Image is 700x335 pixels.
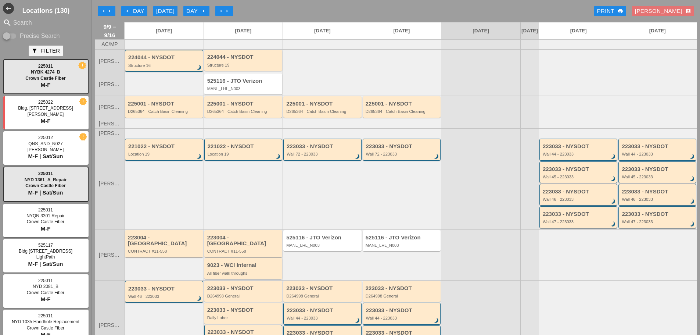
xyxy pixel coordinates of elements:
div: Wall 45 - 223033 [622,175,694,179]
div: 525116 - JTO Verizon [286,235,360,241]
div: 223033 - NYSDOT [207,307,281,313]
i: brightness_3 [610,198,618,206]
button: [PERSON_NAME] [632,6,694,16]
i: arrow_left [107,8,112,14]
a: [DATE] [362,22,441,39]
label: Precise Search [20,32,60,40]
div: Wall 44 - 223033 [622,152,694,156]
div: Location 19 [128,152,201,156]
div: 223033 - NYSDOT [366,285,439,292]
div: Print [597,7,623,15]
span: M-F [41,82,51,88]
i: brightness_3 [353,317,362,325]
div: 224044 - NYSDOT [207,54,281,60]
div: Structure 16 [128,63,201,68]
span: 225011 [38,171,53,176]
div: 9023 - WCI Internal [207,262,281,268]
div: 223033 - NYSDOT [543,166,615,172]
span: [PERSON_NAME] [99,82,121,87]
span: [PERSON_NAME] [99,322,121,328]
span: [PERSON_NAME] [99,181,121,186]
a: [DATE] [521,22,539,39]
span: LightPath [36,254,55,260]
div: CONTRACT #11-558 [128,249,201,253]
div: Day [124,7,144,15]
span: 225011 [38,207,53,213]
div: [PERSON_NAME] [635,7,691,15]
span: Crown Castle Fiber [27,219,65,224]
i: arrow_right [201,8,207,14]
span: [PERSON_NAME] [99,58,121,64]
div: 525116 - JTO Verizon [207,78,281,84]
div: Filter [32,47,60,55]
span: M-F [41,296,51,302]
div: Wall 44 - 223033 [543,152,615,156]
i: brightness_3 [688,198,696,206]
div: Wall 46 - 223033 [543,197,615,202]
div: D265364 - Catch Basin Cleaning [207,109,281,114]
span: M-F | Sat/Sun [28,261,63,267]
span: NYD 1035 Handhole Replacement [12,319,79,324]
div: 223033 - NYSDOT [543,189,615,195]
div: D265364 - Catch Basin Cleaning [286,109,360,114]
div: 223033 - NYSDOT [128,286,201,292]
div: 225001 - NYSDOT [207,101,281,107]
span: [PERSON_NAME] [99,121,121,126]
a: [DATE] [204,22,283,39]
span: QNS_SND_N027 [28,141,62,146]
div: 223033 - NYSDOT [366,307,439,314]
div: 224044 - NYSDOT [128,54,201,61]
div: 223033 - NYSDOT [622,189,694,195]
i: account_box [685,8,691,14]
span: AC/MP [101,42,118,47]
div: Wall 44 - 223033 [366,316,439,320]
div: 225001 - NYSDOT [366,101,439,107]
span: [PERSON_NAME] [28,112,64,117]
div: 221022 - NYSDOT [208,143,280,150]
i: new_releases [79,62,86,69]
div: D264998 General [366,294,439,298]
i: arrow_left [101,8,107,14]
i: brightness_3 [274,153,282,161]
div: Wall 72 - 223033 [366,152,439,156]
div: 223033 - NYSDOT [287,307,359,314]
a: [DATE] [539,22,618,39]
span: 525117 [38,243,53,248]
i: arrow_right [218,8,224,14]
div: MANL_LHL_N003 [286,243,360,247]
span: Bldg [STREET_ADDRESS] [19,249,72,254]
div: 225001 - NYSDOT [128,101,201,107]
div: Wall 46 - 223033 [128,294,201,299]
div: MANL_LHL_N003 [366,243,439,247]
div: 223033 - NYSDOT [622,143,694,150]
span: 225022 [38,100,53,105]
i: search [3,18,12,27]
i: brightness_3 [195,64,203,72]
div: D265364 - Catch Basin Cleaning [366,109,439,114]
i: print [617,8,623,14]
div: 525116 - JTO Verizon [366,235,439,241]
span: 225011 [38,64,53,69]
div: All fiber walk throughs [207,271,281,275]
span: M-F | Sat/Sun [28,153,63,159]
div: Enable Precise search to match search terms exactly. [3,32,89,40]
i: brightness_3 [688,175,696,183]
i: brightness_3 [195,295,203,303]
input: Search [13,17,79,29]
a: [DATE] [618,22,697,39]
span: [PERSON_NAME] [99,131,121,136]
span: Crown Castle Fiber [25,183,65,188]
span: [PERSON_NAME] [28,147,64,152]
i: brightness_3 [610,175,618,183]
a: [DATE] [283,22,362,39]
div: D264998 General [286,294,360,298]
div: 223004 - [GEOGRAPHIC_DATA] [207,235,281,247]
div: 223033 - NYSDOT [366,143,439,150]
i: arrow_right [224,8,230,14]
div: 223033 - NYSDOT [622,166,694,172]
div: 223033 - NYSDOT [543,143,615,150]
i: brightness_3 [688,220,696,228]
div: 221022 - NYSDOT [128,143,201,150]
span: [PERSON_NAME] [99,104,121,110]
span: NYBK 4274_B [31,70,60,75]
